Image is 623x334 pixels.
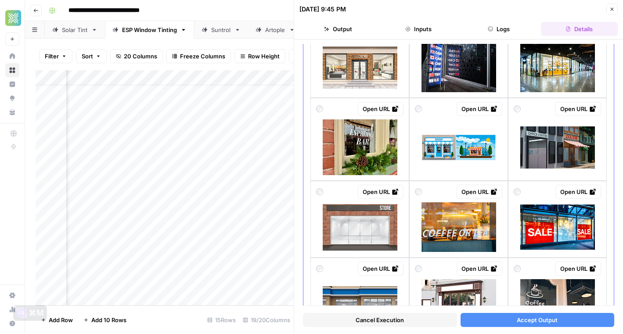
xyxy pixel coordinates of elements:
a: Open URL [555,185,601,199]
span: Sort [82,52,93,61]
button: Add 10 Rows [78,313,132,327]
span: Row Height [248,52,280,61]
button: Filter [39,49,72,63]
a: Open URL [358,185,403,199]
div: Solar Tint [62,25,88,34]
span: 20 Columns [124,52,157,61]
a: Artople [248,21,302,39]
span: Add Row [49,316,73,324]
img: mockup-wooden-shop-door-entrance-ancient-brown-wooden-vintage-facade-closed-store-style.jpg [421,279,496,329]
button: Workspace: Xponent21 [5,7,19,29]
a: Solar Tint [45,21,105,39]
a: Open URL [358,262,403,276]
img: cozy-coffe-shop-entrance-door-with-coffee-menu-written-on-the-glass.jpg [520,279,595,329]
button: Add Row [36,313,78,327]
button: Row Height [234,49,285,63]
span: Freeze Columns [180,52,225,61]
div: Open URL [461,187,497,196]
div: ⌘M [29,309,44,317]
img: sale-sign-at-a-shop.jpg [520,205,595,250]
div: Open URL [461,104,497,113]
div: Open URL [461,264,497,273]
img: modern-store-building.jpg [323,286,397,322]
a: ESP Window Tinting [105,21,194,39]
a: Opportunities [5,91,19,105]
div: 19/20 Columns [239,313,294,327]
img: illuminated-exchange-rates-display-board-outside-a-currency-exchange-at-night.jpg [421,43,496,92]
img: brick-store-front-with-big-window.jpg [323,204,397,251]
button: Output [299,22,376,36]
div: 15 Rows [204,313,239,327]
a: Insights [5,77,19,91]
button: Logs [461,22,537,36]
div: Open URL [363,264,399,273]
div: Open URL [363,104,399,113]
a: Home [5,49,19,63]
a: Browse [5,63,19,77]
div: Open URL [560,264,596,273]
a: Open URL [457,262,502,276]
span: Filter [45,52,59,61]
button: 20 Columns [110,49,163,63]
a: Your Data [5,105,19,119]
span: Cancel Execution [356,316,404,324]
button: Sort [76,49,107,63]
img: shop-facade-or-store-building-illustration.jpg [421,134,496,161]
img: Xponent21 Logo [5,10,21,26]
a: Open URL [457,102,502,116]
button: Details [541,22,618,36]
a: Suntrol [194,21,248,39]
button: Cancel Execution [303,313,457,327]
a: Open URL [555,262,601,276]
span: Accept Output [517,316,558,324]
img: storefront-in-shopping-mall.jpg [520,43,595,92]
button: Inputs [380,22,457,36]
img: modern-store-facade-with-concrete-stairs-brickwall-large-showcase-and-well-illuminated-beauty.jpg [323,47,397,89]
a: Open URL [457,185,502,199]
span: Add 10 Rows [91,316,126,324]
div: ESP Window Tinting [122,25,177,34]
a: Usage [5,302,19,316]
div: Open URL [560,104,596,113]
a: Settings [5,288,19,302]
button: Freeze Columns [166,49,231,63]
img: an-office-center-a-local-store-building-and-a-darker-green-building.jpg [520,126,595,169]
div: [DATE] 9:45 PM [299,5,346,14]
div: Suntrol [211,25,231,34]
div: Open URL [560,187,596,196]
img: espresso-bar-sign-in-the-window-of-a-coffee-shop-in-a-small-town-in-pennsylvania.jpg [323,119,397,175]
img: coffee-or-tea-text-printed-on-the-window-of-modern-drink-shop.jpg [421,202,496,252]
button: Accept Output [461,313,615,327]
a: Open URL [555,102,601,116]
a: Open URL [358,102,403,116]
div: Open URL [363,187,399,196]
div: Artople [265,25,285,34]
button: Help + Support [5,316,19,330]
